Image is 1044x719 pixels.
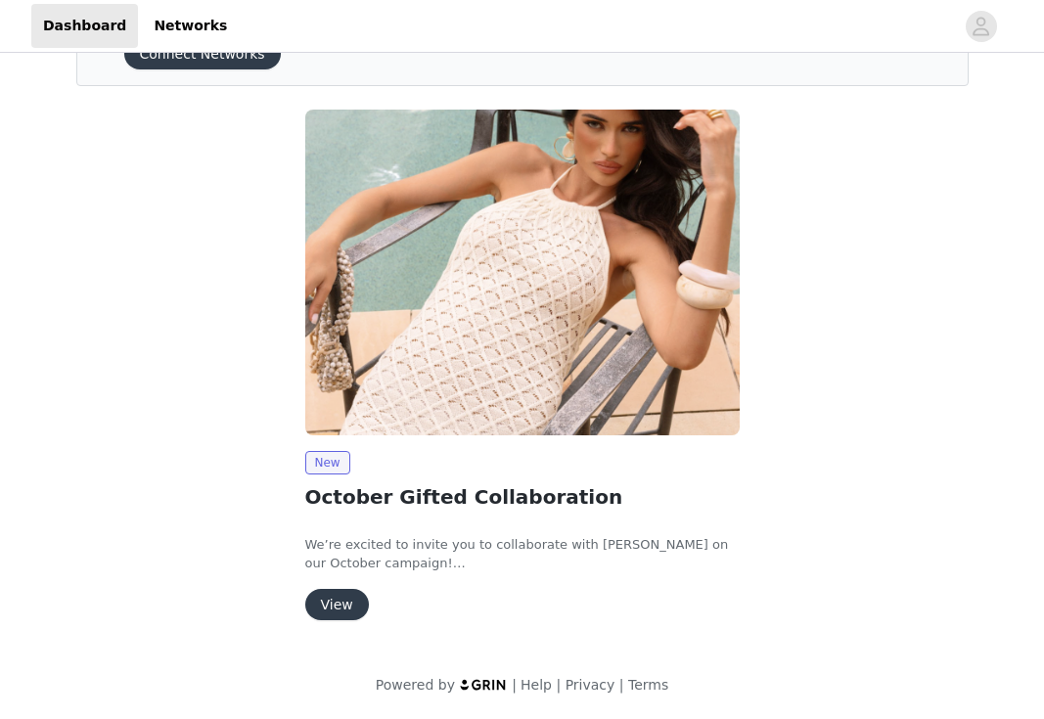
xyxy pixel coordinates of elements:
a: Dashboard [31,4,138,48]
div: avatar [972,11,990,42]
button: Connect Networks [124,38,281,69]
span: | [512,677,517,693]
span: New [305,451,350,474]
span: | [556,677,561,693]
h2: October Gifted Collaboration [305,482,740,512]
p: We’re excited to invite you to collaborate with [PERSON_NAME] on our October campaign! [305,535,740,573]
a: Networks [142,4,239,48]
span: | [619,677,624,693]
a: Help [521,677,552,693]
img: logo [459,678,508,691]
span: Powered by [376,677,455,693]
a: Privacy [566,677,615,693]
a: Terms [628,677,668,693]
a: View [305,598,369,612]
button: View [305,589,369,620]
img: Peppermayo EU [305,110,740,435]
